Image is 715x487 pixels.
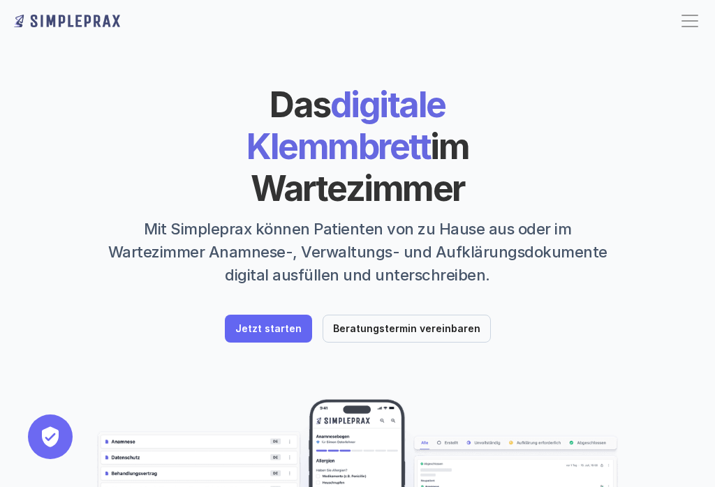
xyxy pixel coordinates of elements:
[156,84,559,209] h1: digitale Klemmbrett
[270,84,330,126] span: Das
[333,323,480,335] p: Beratungstermin vereinbaren
[323,315,491,343] a: Beratungstermin vereinbaren
[251,126,475,209] span: im Wartezimmer
[225,315,312,343] a: Jetzt starten
[235,323,302,335] p: Jetzt starten
[96,218,619,287] p: Mit Simpleprax können Patienten von zu Hause aus oder im Wartezimmer Anamnese-, Verwaltungs- und ...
